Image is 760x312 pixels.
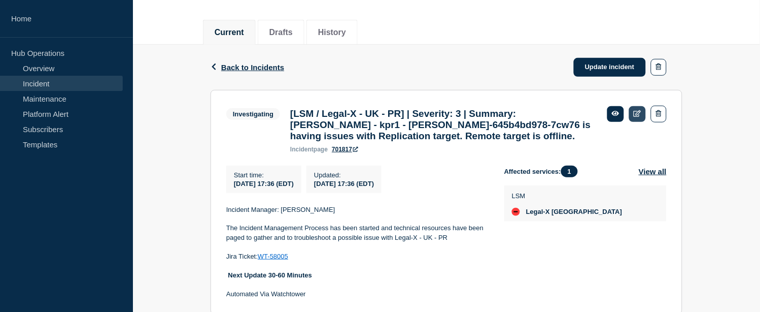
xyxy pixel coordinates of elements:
[314,179,374,188] div: [DATE] 17:36 (EDT)
[314,171,374,179] p: Updated :
[290,108,597,142] h3: [LSM / Legal-X - UK - PR] | Severity: 3 | Summary: [PERSON_NAME] - kpr1 - [PERSON_NAME]-645b4bd97...
[258,253,288,260] a: WT-58005
[215,28,244,37] button: Current
[574,58,646,77] a: Update incident
[332,146,358,153] a: 701817
[226,252,488,261] p: Jira Ticket:
[290,146,314,153] span: incident
[318,28,346,37] button: History
[504,166,583,177] span: Affected services:
[639,166,667,177] button: View all
[290,146,328,153] p: page
[228,271,312,279] strong: Next Update 30-60 Minutes
[234,171,294,179] p: Start time :
[234,180,294,188] span: [DATE] 17:36 (EDT)
[226,290,488,299] p: Automated Via Watchtower
[226,108,280,120] span: Investigating
[221,63,284,72] span: Back to Incidents
[269,28,293,37] button: Drafts
[211,63,284,72] button: Back to Incidents
[512,208,520,216] div: down
[526,208,622,216] span: Legal-X [GEOGRAPHIC_DATA]
[512,192,622,200] p: LSM
[226,205,488,214] p: Incident Manager: [PERSON_NAME]
[226,224,488,242] p: The Incident Management Process has been started and technical resources have been paged to gathe...
[561,166,578,177] span: 1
